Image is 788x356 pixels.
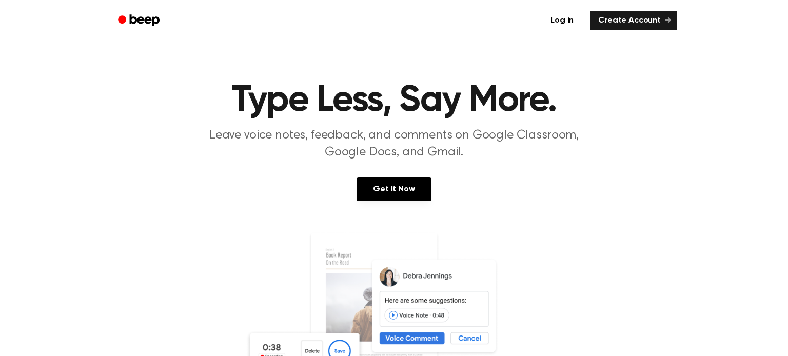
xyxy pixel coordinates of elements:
h1: Type Less, Say More. [131,82,657,119]
a: Create Account [590,11,677,30]
a: Log in [540,9,584,32]
a: Beep [111,11,169,31]
a: Get It Now [357,177,431,201]
p: Leave voice notes, feedback, and comments on Google Classroom, Google Docs, and Gmail. [197,127,591,161]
